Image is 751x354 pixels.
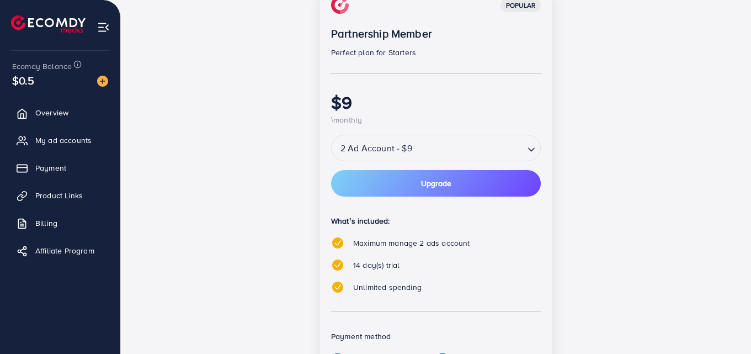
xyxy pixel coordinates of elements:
p: Partnership Member [331,27,541,40]
span: $0.5 [12,72,35,88]
span: My ad accounts [35,135,92,146]
p: Payment method [331,330,541,343]
img: tick [331,236,344,250]
img: tick [331,258,344,272]
div: Search for option [331,135,541,161]
p: Perfect plan for Starters [331,46,541,59]
span: Unlimited spending [353,282,422,293]
span: Maximum manage 2 ads account [353,237,470,249]
a: Payment [8,157,112,179]
a: Overview [8,102,112,124]
span: 14 day(s) trial [353,260,400,271]
span: 2 Ad Account - $9 [338,138,414,158]
img: logo [11,15,86,33]
span: \monthly [331,114,362,125]
span: Product Links [35,190,83,201]
img: menu [97,21,110,34]
img: image [97,76,108,87]
a: My ad accounts [8,129,112,151]
span: Upgrade [421,179,451,187]
span: Ecomdy Balance [12,61,72,72]
span: Payment [35,162,66,173]
button: Upgrade [331,170,541,197]
span: Affiliate Program [35,245,94,256]
input: Search for option [416,139,523,158]
img: tick [331,281,344,294]
h1: $9 [331,92,541,113]
iframe: Chat [704,304,743,346]
a: Affiliate Program [8,240,112,262]
span: Overview [35,107,68,118]
p: What’s included: [331,214,541,228]
a: Billing [8,212,112,234]
a: Product Links [8,184,112,207]
span: Billing [35,218,57,229]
